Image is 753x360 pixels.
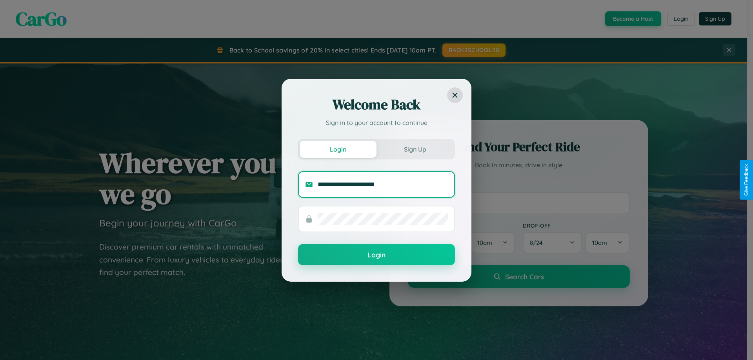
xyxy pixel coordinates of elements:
[298,118,455,127] p: Sign in to your account to continue
[298,95,455,114] h2: Welcome Back
[298,244,455,265] button: Login
[744,164,749,196] div: Give Feedback
[376,141,453,158] button: Sign Up
[300,141,376,158] button: Login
